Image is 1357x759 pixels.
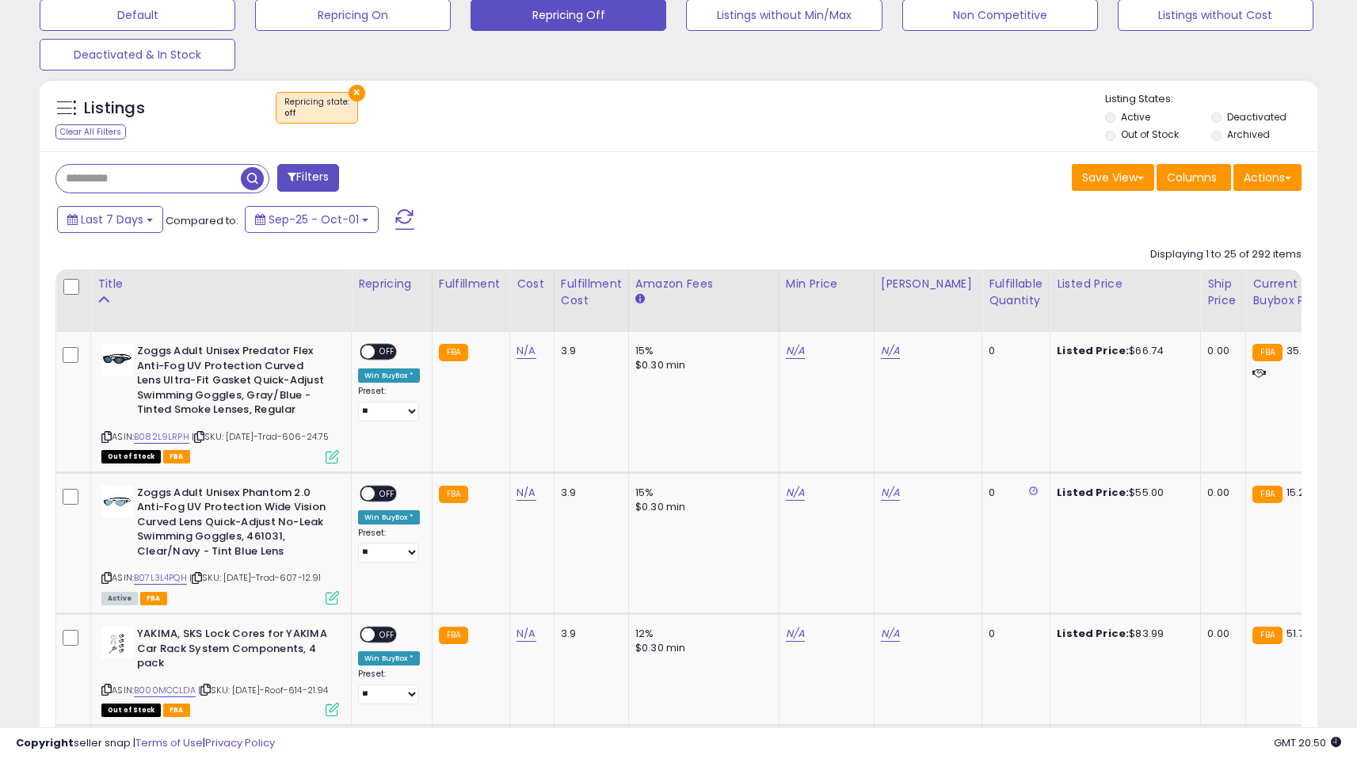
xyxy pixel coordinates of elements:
small: Amazon Fees. [635,292,645,307]
div: Displaying 1 to 25 of 292 items [1150,247,1302,262]
span: 35.79 [1286,343,1314,358]
a: N/A [516,626,536,642]
div: Fulfillment [439,276,503,292]
div: seller snap | | [16,736,275,751]
button: Actions [1233,164,1302,191]
div: Win BuyBox * [358,651,420,666]
a: N/A [881,343,900,359]
b: Listed Price: [1057,343,1129,358]
div: Win BuyBox * [358,368,420,383]
div: 0.00 [1207,627,1233,641]
span: Sep-25 - Oct-01 [269,212,359,227]
button: Save View [1072,164,1154,191]
span: | SKU: [DATE]-Trad-607-12.91 [189,571,322,584]
div: Preset: [358,669,420,704]
span: | SKU: [DATE]-Roof-614-21.94 [198,684,329,696]
a: B000MCCLDA [134,684,196,697]
span: FBA [163,704,190,717]
div: Current Buybox Price [1252,276,1334,309]
p: Listing States: [1105,92,1317,107]
div: ASIN: [101,486,339,603]
div: 0 [989,486,1038,500]
button: Deactivated & In Stock [40,39,235,71]
label: Deactivated [1227,110,1286,124]
div: Title [97,276,345,292]
span: Repricing state : [284,96,349,120]
a: N/A [881,485,900,501]
div: 3.9 [561,627,616,641]
span: OFF [375,345,400,359]
small: FBA [1252,486,1282,503]
div: Preset: [358,386,420,421]
b: Zoggs Adult Unisex Phantom 2.0 Anti-Fog UV Protection Wide Vision Curved Lens Quick-Adjust No-Lea... [137,486,330,563]
div: Amazon Fees [635,276,772,292]
b: Zoggs Adult Unisex Predator Flex Anti-Fog UV Protection Curved Lens Ultra-Fit Gasket Quick-Adjust... [137,344,330,421]
div: $66.74 [1057,344,1188,358]
span: OFF [375,486,400,500]
div: $83.99 [1057,627,1188,641]
div: $0.30 min [635,358,767,372]
button: Columns [1157,164,1231,191]
div: Win BuyBox * [358,510,420,524]
b: YAKIMA, SKS Lock Cores for YAKIMA Car Rack System Components, 4 pack [137,627,330,675]
a: N/A [516,343,536,359]
a: Privacy Policy [205,735,275,750]
a: N/A [786,485,805,501]
div: 3.9 [561,486,616,500]
div: Preset: [358,528,420,563]
a: N/A [881,626,900,642]
small: FBA [439,486,468,503]
small: FBA [1252,627,1282,644]
div: $55.00 [1057,486,1188,500]
img: 315l5XdICkL._SL40_.jpg [101,627,133,658]
strong: Copyright [16,735,74,750]
div: [PERSON_NAME] [881,276,975,292]
small: FBA [439,627,468,644]
b: Listed Price: [1057,626,1129,641]
label: Out of Stock [1121,128,1179,141]
h5: Listings [84,97,145,120]
small: FBA [439,344,468,361]
span: 2025-10-9 20:50 GMT [1274,735,1341,750]
a: N/A [786,626,805,642]
span: All listings that are currently out of stock and unavailable for purchase on Amazon [101,704,161,717]
button: Sep-25 - Oct-01 [245,206,379,233]
div: Min Price [786,276,867,292]
div: 0.00 [1207,344,1233,358]
div: 15% [635,344,767,358]
span: Columns [1167,170,1217,185]
label: Archived [1227,128,1270,141]
div: 3.9 [561,344,616,358]
div: ASIN: [101,344,339,461]
a: N/A [786,343,805,359]
label: Active [1121,110,1150,124]
span: FBA [163,450,190,463]
button: Last 7 Days [57,206,163,233]
img: 31wtEZ1to-L._SL40_.jpg [101,344,133,376]
div: Ship Price [1207,276,1239,309]
div: off [284,108,349,119]
span: Compared to: [166,213,238,228]
div: Clear All Filters [55,124,126,139]
div: Fulfillment Cost [561,276,622,309]
a: B07L3L4PQH [134,571,187,585]
div: 0 [989,627,1038,641]
a: N/A [516,485,536,501]
span: All listings currently available for purchase on Amazon [101,592,138,605]
small: FBA [1252,344,1282,361]
div: 15% [635,486,767,500]
a: B082L9LRPH [134,430,189,444]
button: Filters [277,164,339,192]
b: Listed Price: [1057,485,1129,500]
div: $0.30 min [635,641,767,655]
button: × [349,85,365,101]
div: Listed Price [1057,276,1194,292]
span: 51.72 [1286,626,1311,641]
a: Terms of Use [135,735,203,750]
div: $0.30 min [635,500,767,514]
span: | SKU: [DATE]-Trad-606-24.75 [192,430,330,443]
div: Fulfillable Quantity [989,276,1043,309]
div: Cost [516,276,547,292]
span: All listings that are currently out of stock and unavailable for purchase on Amazon [101,450,161,463]
span: 15.25 [1286,485,1312,500]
